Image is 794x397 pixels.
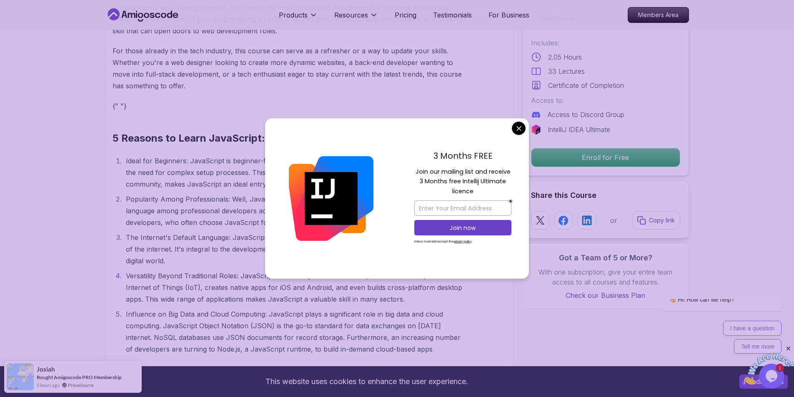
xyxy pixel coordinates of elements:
[649,216,675,225] p: Copy link
[632,211,680,230] button: Copy link
[531,290,680,300] a: Check our Business Plan
[37,382,60,389] span: 5 hours ago
[6,372,727,391] div: This website uses cookies to enhance the user experience.
[113,100,467,112] p: {" "}
[54,374,122,380] a: Amigoscode PRO Membership
[548,66,585,76] p: 33 Lectures
[531,125,541,135] img: jetbrains logo
[113,45,467,92] p: For those already in the tech industry, this course can serve as a refresher or a way to update y...
[98,40,146,55] button: Tell me more
[488,10,529,20] a: For Business
[123,308,467,355] li: Influence on Big Data and Cloud Computing: JavaScript plays a significant role in big data and cl...
[433,10,472,20] a: Testimonials
[37,366,55,373] span: josiah
[548,80,624,90] p: Certificate of Completion
[37,374,53,380] span: Bought
[395,10,416,20] a: Pricing
[531,148,680,167] button: Enroll for Free
[548,110,624,120] p: Access to Discord Group
[739,375,788,389] button: Accept cookies
[628,7,689,23] a: Members Area
[531,267,680,287] p: With one subscription, give your entire team access to all courses and features.
[636,299,786,360] iframe: chat widget
[531,38,680,48] p: Includes:
[610,215,617,225] p: or
[123,193,467,228] li: Popularity Among Professionals: Well, JavaScript isn't just popular, it's the most widely used pr...
[123,270,467,305] li: Versatility Beyond Traditional Roles: JavaScript's versatility is unmatched. It powers smart TVs,...
[548,52,582,62] p: 2.05 Hours
[531,95,680,105] p: Access to:
[88,22,146,37] button: I have a question
[531,190,680,201] h2: Share this Course
[279,10,308,20] p: Products
[334,10,378,27] button: Resources
[279,10,318,27] button: Products
[548,125,610,135] p: IntelliJ IDEA Ultimate
[123,232,467,267] li: The Internet's Default Language: JavaScript is more than just a programming language; it's the ba...
[7,363,34,390] img: provesource social proof notification image
[113,132,467,145] h2: 5 Reasons to Learn JavaScript:
[531,252,680,264] h3: Got a Team of 5 or More?
[123,155,467,190] li: Ideal for Beginners: JavaScript is beginner-friendly. It's already installed on every web browser...
[68,382,94,389] a: ProveSource
[628,7,689,22] p: Members Area
[742,345,794,385] iframe: chat widget
[334,10,368,20] p: Resources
